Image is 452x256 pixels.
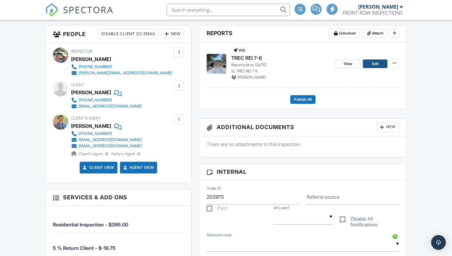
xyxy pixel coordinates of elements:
[273,205,290,211] label: VA Loan?
[167,4,290,16] input: Search everything...
[71,121,111,131] a: [PERSON_NAME]
[45,3,59,17] img: The Best Home Inspection Software - Spectora
[207,232,232,238] label: Discount code
[82,165,114,171] a: Client View
[71,143,142,149] a: [EMAIL_ADDRESS][DOMAIN_NAME]
[63,3,113,16] span: SPECTORA
[78,64,112,69] div: [PHONE_NUMBER]
[79,152,109,156] span: Client's Agent -
[53,245,116,251] span: 5 % Return Client - $-19.75
[78,104,142,109] div: [EMAIL_ADDRESS][DOMAIN_NAME]
[377,122,399,132] div: New
[358,4,398,10] div: [PERSON_NAME]
[71,55,111,64] div: [PERSON_NAME]
[307,193,339,200] label: Referral source
[431,235,446,250] div: Open Intercom Messenger
[71,97,142,103] a: [PHONE_NUMBER]
[78,98,112,103] div: [PHONE_NUMBER]
[199,119,406,136] h3: Additional Documents
[71,49,92,54] span: Inspector
[111,152,140,156] span: Seller's Agent -
[78,71,172,75] div: [PERSON_NAME][EMAIL_ADDRESS][DOMAIN_NAME]
[71,83,84,87] span: Client
[71,70,172,76] a: [PERSON_NAME][EMAIL_ADDRESS][DOMAIN_NAME]
[46,25,191,43] h3: People
[340,216,399,224] label: Disable All Notifications
[161,29,184,39] div: New
[71,88,111,97] div: [PERSON_NAME]
[71,64,172,70] a: [PHONE_NUMBER]
[98,29,159,39] div: Disable Client CC Email
[207,141,399,148] p: There are no attachments to this inspection.
[71,137,142,143] a: [EMAIL_ADDRESS][DOMAIN_NAME]
[53,210,184,233] li: Service: Residential Inspection
[138,152,140,156] strong: 0
[46,189,191,205] h3: Services & Add ons
[71,116,101,120] span: Client's Agent
[45,8,113,21] a: SPECTORA
[78,144,142,148] div: [EMAIL_ADDRESS][DOMAIN_NAME]
[78,131,112,136] div: [PHONE_NUMBER]
[122,165,154,171] a: Agent View
[199,164,406,180] h3: Internal
[207,205,227,213] label: Pool
[207,186,221,191] label: Order ID
[71,131,142,137] a: [PHONE_NUMBER]
[343,10,403,16] div: FRONT ROW INSPECTIONS
[53,221,128,228] span: Residential Inspection - $395.00
[105,152,108,156] strong: 8
[78,137,142,142] div: [EMAIL_ADDRESS][DOMAIN_NAME]
[71,103,142,109] a: [EMAIL_ADDRESS][DOMAIN_NAME]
